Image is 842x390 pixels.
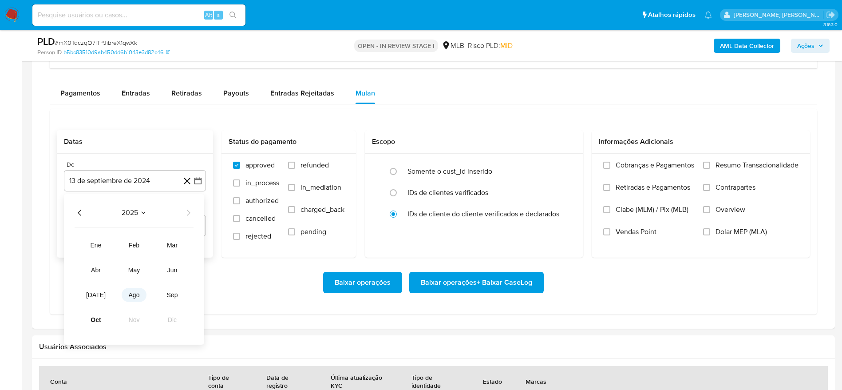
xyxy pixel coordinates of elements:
[354,40,438,52] p: OPEN - IN REVIEW STAGE I
[37,48,62,56] b: Person ID
[224,9,242,21] button: search-icon
[205,11,212,19] span: Alt
[217,11,220,19] span: s
[704,11,712,19] a: Notificações
[468,41,513,51] span: Risco PLD:
[720,39,774,53] b: AML Data Collector
[39,342,828,351] h2: Usuários Associados
[648,10,696,20] span: Atalhos rápidos
[797,39,814,53] span: Ações
[734,11,823,19] p: lucas.santiago@mercadolivre.com
[37,34,55,48] b: PLD
[63,48,170,56] a: b5bc83510d9ab450dd6b1043e3d82c46
[714,39,780,53] button: AML Data Collector
[55,38,137,47] span: # mX0TqczqO7lTPJibreX1qwXk
[823,21,838,28] span: 3.163.0
[500,40,513,51] span: MID
[826,10,835,20] a: Sair
[32,9,245,21] input: Pesquise usuários ou casos...
[442,41,464,51] div: MLB
[791,39,830,53] button: Ações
